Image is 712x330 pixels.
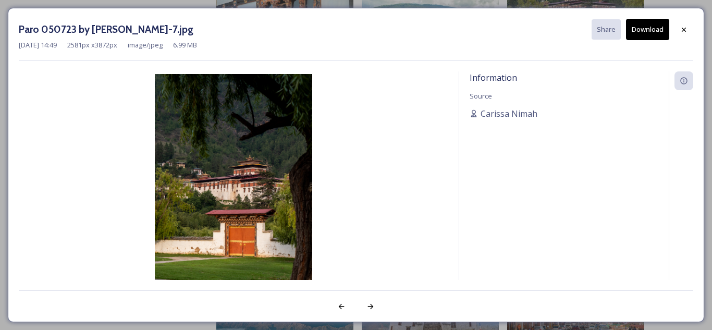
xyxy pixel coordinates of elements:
[67,40,117,50] span: 2581 px x 3872 px
[470,91,492,101] span: Source
[592,19,621,40] button: Share
[128,40,163,50] span: image/jpeg
[19,22,193,37] h3: Paro 050723 by [PERSON_NAME]-7.jpg
[19,74,448,310] img: Paro%20050723%20by%20Amp%20Sripimanwat-7.jpg
[173,40,197,50] span: 6.99 MB
[470,72,517,83] span: Information
[626,19,669,40] button: Download
[481,107,537,120] span: Carissa Nimah
[19,40,57,50] span: [DATE] 14:49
